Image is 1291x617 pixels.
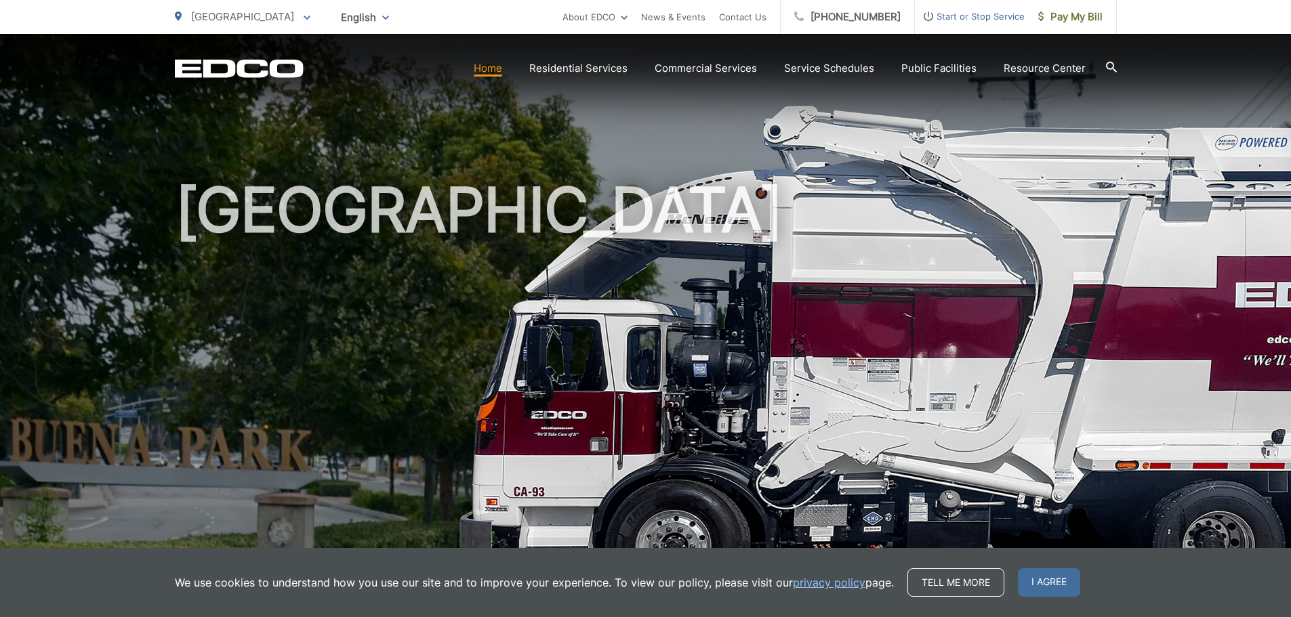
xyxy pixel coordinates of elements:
[784,60,874,77] a: Service Schedules
[474,60,502,77] a: Home
[529,60,628,77] a: Residential Services
[641,9,705,25] a: News & Events
[719,9,766,25] a: Contact Us
[562,9,628,25] a: About EDCO
[1038,9,1103,25] span: Pay My Bill
[907,568,1004,597] a: Tell me more
[901,60,977,77] a: Public Facilities
[175,59,304,78] a: EDCD logo. Return to the homepage.
[1004,60,1086,77] a: Resource Center
[175,574,894,591] p: We use cookies to understand how you use our site and to improve your experience. To view our pol...
[331,5,399,29] span: English
[655,60,757,77] a: Commercial Services
[191,10,294,23] span: [GEOGRAPHIC_DATA]
[1018,568,1080,597] span: I agree
[175,176,1117,605] h1: [GEOGRAPHIC_DATA]
[793,574,865,591] a: privacy policy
